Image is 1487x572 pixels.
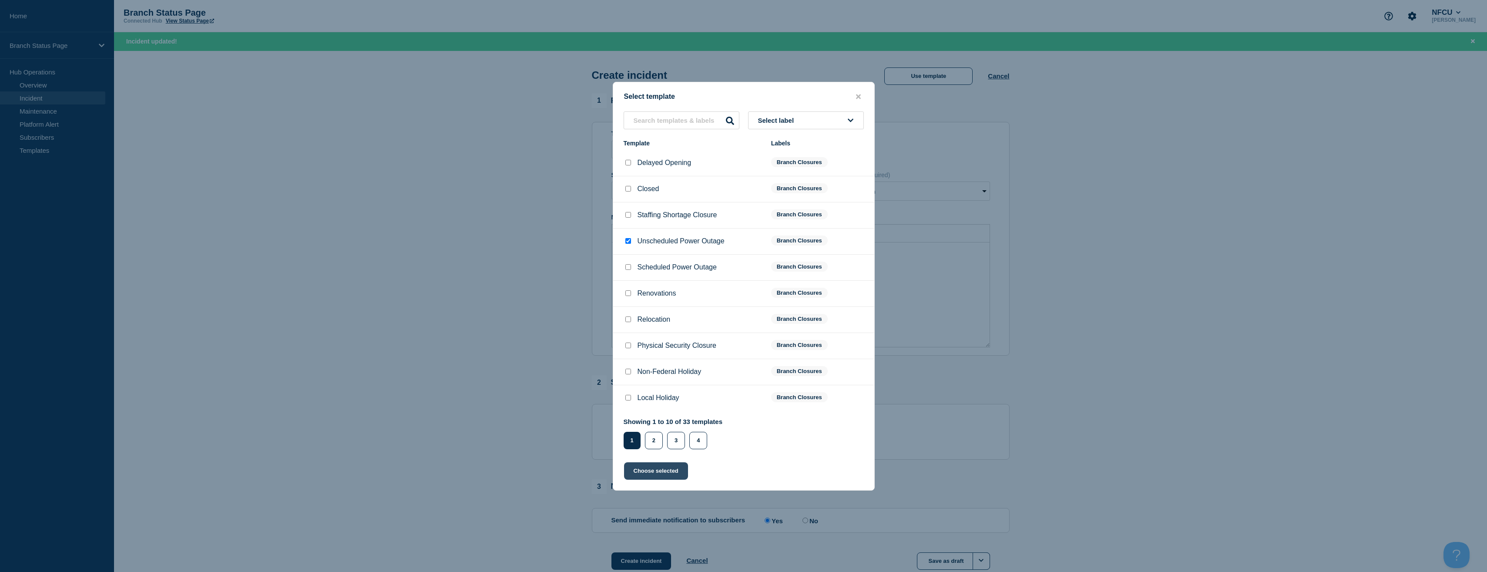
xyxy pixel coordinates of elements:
input: Scheduled Power Outage checkbox [625,264,631,270]
span: Branch Closures [771,392,828,402]
input: Unscheduled Power Outage checkbox [625,238,631,244]
input: Relocation checkbox [625,316,631,322]
input: Renovations checkbox [625,290,631,296]
p: Non-Federal Holiday [638,368,702,376]
input: Closed checkbox [625,186,631,192]
p: Renovations [638,289,676,297]
button: Choose selected [624,462,688,480]
span: Branch Closures [771,157,828,167]
span: Branch Closures [771,209,828,219]
p: Delayed Opening [638,159,691,167]
p: Local Holiday [638,394,679,402]
span: Branch Closures [771,183,828,193]
button: 2 [645,432,663,449]
p: Physical Security Closure [638,342,716,350]
input: Local Holiday checkbox [625,395,631,400]
input: Delayed Opening checkbox [625,160,631,165]
p: Unscheduled Power Outage [638,237,725,245]
p: Staffing Shortage Closure [638,211,717,219]
span: Select label [758,117,798,124]
p: Scheduled Power Outage [638,263,717,271]
div: Template [624,140,762,147]
input: Physical Security Closure checkbox [625,343,631,348]
button: 1 [624,432,641,449]
span: Branch Closures [771,366,828,376]
span: Branch Closures [771,340,828,350]
input: Non-Federal Holiday checkbox [625,369,631,374]
span: Branch Closures [771,262,828,272]
div: Select template [613,93,874,101]
button: 3 [667,432,685,449]
span: Branch Closures [771,236,828,246]
button: close button [853,93,863,101]
p: Showing 1 to 10 of 33 templates [624,418,723,425]
button: Select label [748,111,864,129]
div: Labels [771,140,864,147]
p: Relocation [638,316,671,323]
input: Search templates & labels [624,111,739,129]
input: Staffing Shortage Closure checkbox [625,212,631,218]
span: Branch Closures [771,288,828,298]
span: Branch Closures [771,314,828,324]
p: Closed [638,185,659,193]
button: 4 [689,432,707,449]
